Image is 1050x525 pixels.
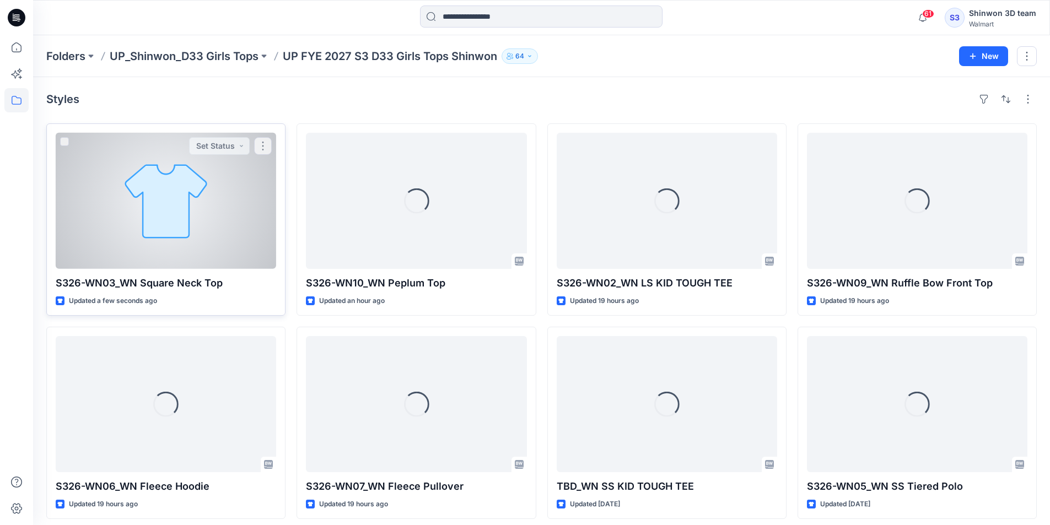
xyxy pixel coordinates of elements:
[283,48,497,64] p: UP FYE 2027 S3 D33 Girls Tops Shinwon
[820,295,889,307] p: Updated 19 hours ago
[959,46,1008,66] button: New
[515,50,524,62] p: 64
[56,275,276,291] p: S326-WN03_WN Square Neck Top
[502,48,538,64] button: 64
[69,499,138,510] p: Updated 19 hours ago
[820,499,870,510] p: Updated [DATE]
[306,275,526,291] p: S326-WN10_WN Peplum Top
[306,479,526,494] p: S326-WN07_WN Fleece Pullover
[807,275,1027,291] p: S326-WN09_WN Ruffle Bow Front Top
[56,133,276,269] a: S326-WN03_WN Square Neck Top
[319,499,388,510] p: Updated 19 hours ago
[319,295,385,307] p: Updated an hour ago
[46,93,79,106] h4: Styles
[110,48,259,64] a: UP_Shinwon_D33 Girls Tops
[922,9,934,18] span: 61
[945,8,965,28] div: S3
[557,275,777,291] p: S326-WN02_WN LS KID TOUGH TEE
[69,295,157,307] p: Updated a few seconds ago
[557,479,777,494] p: TBD_WN SS KID TOUGH TEE
[969,20,1036,28] div: Walmart
[969,7,1036,20] div: Shinwon 3D team
[570,295,639,307] p: Updated 19 hours ago
[46,48,85,64] a: Folders
[570,499,620,510] p: Updated [DATE]
[56,479,276,494] p: S326-WN06_WN Fleece Hoodie
[807,479,1027,494] p: S326-WN05_WN SS Tiered Polo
